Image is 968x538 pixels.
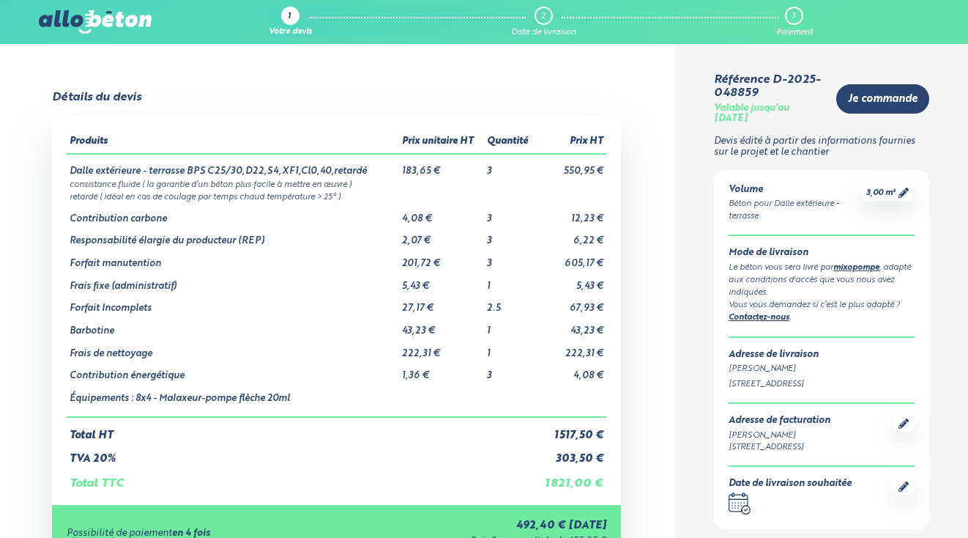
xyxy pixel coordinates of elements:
td: 4,08 € [399,202,484,225]
td: 67,93 € [535,292,606,314]
th: Produits [67,130,399,154]
div: 492,40 € [DATE] [343,520,606,532]
strong: en 4 fois [172,528,210,538]
p: Devis édité à partir des informations fournies sur le projet et le chantier [714,136,929,158]
a: Je commande [836,84,929,114]
td: 3 [484,359,535,382]
td: 3 [484,224,535,247]
td: 43,23 € [535,314,606,337]
td: 201,72 € [399,247,484,270]
td: Dalle extérieure - terrasse BPS C25/30,D22,S4,XF1,Cl0,40,retardé [67,154,399,177]
td: Contribution carbone [67,202,399,225]
th: Prix unitaire HT [399,130,484,154]
td: 1 [484,337,535,360]
td: 5,43 € [399,270,484,292]
td: 27,17 € [399,292,484,314]
td: 605,17 € [535,247,606,270]
td: Total HT [67,417,536,442]
td: Équipements : 8x4 - Malaxeur-pompe flèche 20ml [67,382,399,417]
div: Valable jusqu'au [DATE] [714,103,824,125]
div: Adresse de livraison [729,350,915,361]
a: mixopompe [833,264,879,272]
div: Volume [729,185,860,196]
a: 3 Paiement [776,7,813,37]
td: 2,07 € [399,224,484,247]
div: Date de livraison [511,28,576,37]
td: Forfait Incomplets [67,292,399,314]
div: Détails du devis [52,91,141,104]
td: Frais fixe (administratif) [67,270,399,292]
td: Contribution énergétique [67,359,399,382]
td: TVA 20% [67,441,536,465]
td: 222,31 € [535,337,606,360]
td: 43,23 € [399,314,484,337]
div: [STREET_ADDRESS] [729,441,830,454]
a: 1 Votre devis [269,7,312,37]
a: 2 Date de livraison [511,7,576,37]
th: Prix HT [535,130,606,154]
div: 3 [792,12,795,21]
td: 1,36 € [399,359,484,382]
td: 3 [484,154,535,177]
td: Barbotine [67,314,399,337]
div: Référence D-2025-048859 [714,73,824,100]
div: Mode de livraison [729,248,915,259]
td: 3 [484,247,535,270]
div: Adresse de facturation [729,416,830,427]
td: 1 [484,314,535,337]
span: Je commande [848,93,917,106]
td: 5,43 € [535,270,606,292]
td: 1 821,00 € [535,465,606,490]
td: Total TTC [67,465,536,490]
div: Votre devis [269,28,312,37]
td: consistance fluide ( la garantie d’un béton plus facile à mettre en œuvre ) [67,177,606,190]
td: 2.5 [484,292,535,314]
img: allobéton [39,10,152,34]
div: 2 [541,12,546,21]
div: Béton pour Dalle extérieure - terrasse [729,198,860,223]
td: Frais de nettoyage [67,337,399,360]
td: Forfait manutention [67,247,399,270]
td: 1 [484,270,535,292]
div: Date de livraison souhaitée [729,479,852,490]
td: 303,50 € [535,441,606,465]
td: 1 517,50 € [535,417,606,442]
div: [PERSON_NAME] [729,363,915,375]
a: Contactez-nous [729,314,789,322]
iframe: Help widget launcher [838,481,952,522]
td: 6,22 € [535,224,606,247]
td: Responsabilité élargie du producteur (REP) [67,224,399,247]
td: 222,31 € [399,337,484,360]
div: 1 [288,12,291,22]
div: Vous vous demandez si c’est le plus adapté ? . [729,299,915,325]
div: [STREET_ADDRESS] [729,378,915,391]
td: 12,23 € [535,202,606,225]
td: 3 [484,202,535,225]
td: 550,95 € [535,154,606,177]
div: Paiement [776,28,813,37]
th: Quantité [484,130,535,154]
td: 183,65 € [399,154,484,177]
td: retardé ( idéal en cas de coulage par temps chaud température > 25° ) [67,190,606,202]
td: 4,08 € [535,359,606,382]
div: Le béton vous sera livré par , adapté aux conditions d'accès que vous nous avez indiquées. [729,262,915,299]
div: [PERSON_NAME] [729,430,830,442]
